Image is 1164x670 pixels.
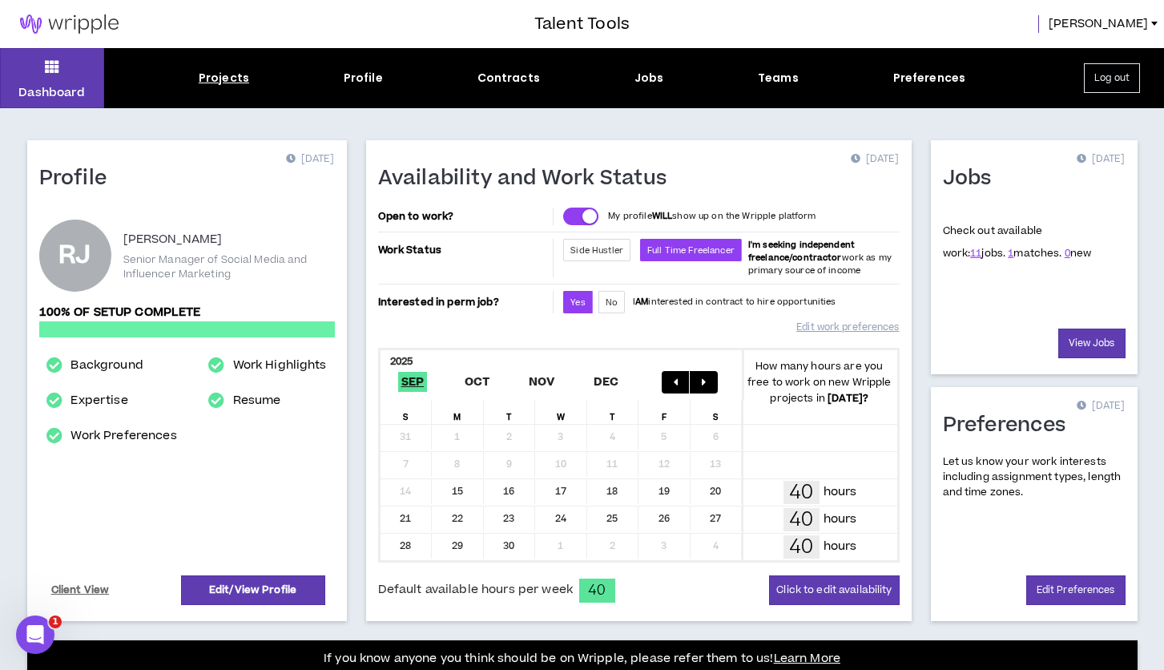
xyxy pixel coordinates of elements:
span: Nov [526,372,558,392]
p: Senior Manager of Social Media and Influencer Marketing [123,252,335,281]
div: W [535,400,587,424]
p: My profile show up on the Wripple platform [608,210,816,223]
div: T [484,400,536,424]
h3: Talent Tools [534,12,630,36]
span: Oct [461,372,493,392]
div: RJ [58,244,91,268]
p: hours [824,538,857,555]
span: new [1065,246,1092,260]
p: Check out available work: [943,224,1092,260]
p: [DATE] [851,151,899,167]
a: Work Preferences [70,426,176,446]
p: If you know anyone you think should be on Wripple, please refer them to us! [324,649,840,668]
span: Sep [398,372,428,392]
a: Client View [49,576,112,604]
span: Yes [570,297,585,309]
div: Renee J. [39,220,111,292]
p: How many hours are you free to work on new Wripple projects in [742,358,897,406]
p: [DATE] [1077,151,1125,167]
div: F [638,400,691,424]
div: Teams [758,70,799,87]
h1: Availability and Work Status [378,166,679,192]
a: Edit Preferences [1026,575,1126,605]
div: S [691,400,743,424]
span: Default available hours per week [378,581,573,599]
h1: Jobs [943,166,1004,192]
h1: Preferences [943,413,1078,438]
button: Click to edit availability [769,575,899,605]
div: Jobs [634,70,664,87]
a: View Jobs [1058,329,1126,358]
a: Resume [233,391,281,410]
a: 0 [1065,246,1070,260]
p: Work Status [378,239,550,261]
button: Log out [1084,63,1140,93]
b: I'm seeking independent freelance/contractor [748,239,855,264]
span: Dec [590,372,622,392]
div: Contracts [477,70,540,87]
div: M [432,400,484,424]
a: Work Highlights [233,356,327,375]
div: S [381,400,433,424]
p: [DATE] [286,151,334,167]
p: hours [824,483,857,501]
a: 11 [970,246,981,260]
span: matches. [1008,246,1061,260]
span: 1 [49,616,62,628]
a: Edit work preferences [796,313,899,341]
p: [PERSON_NAME] [123,230,223,249]
a: Learn More [774,650,840,667]
div: T [587,400,639,424]
p: Dashboard [18,84,85,101]
p: Let us know your work interests including assignment types, length and time zones. [943,454,1126,501]
b: [DATE] ? [828,391,868,406]
a: Background [70,356,143,375]
span: [PERSON_NAME] [1049,15,1148,33]
b: 2025 [390,354,413,369]
p: Open to work? [378,210,550,223]
h1: Profile [39,166,119,192]
span: Side Hustler [570,244,623,256]
div: Profile [344,70,383,87]
strong: WILL [652,210,673,222]
span: jobs. [970,246,1005,260]
p: Interested in perm job? [378,291,550,313]
div: Preferences [893,70,966,87]
p: hours [824,511,857,528]
p: 100% of setup complete [39,304,335,321]
p: I interested in contract to hire opportunities [633,296,836,309]
strong: AM [635,296,648,308]
a: Expertise [70,391,127,410]
div: Projects [199,70,249,87]
iframe: Intercom live chat [16,616,54,654]
span: No [606,297,618,309]
span: work as my primary source of income [748,239,892,276]
a: Edit/View Profile [181,575,325,605]
a: 1 [1008,246,1013,260]
p: [DATE] [1077,398,1125,414]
